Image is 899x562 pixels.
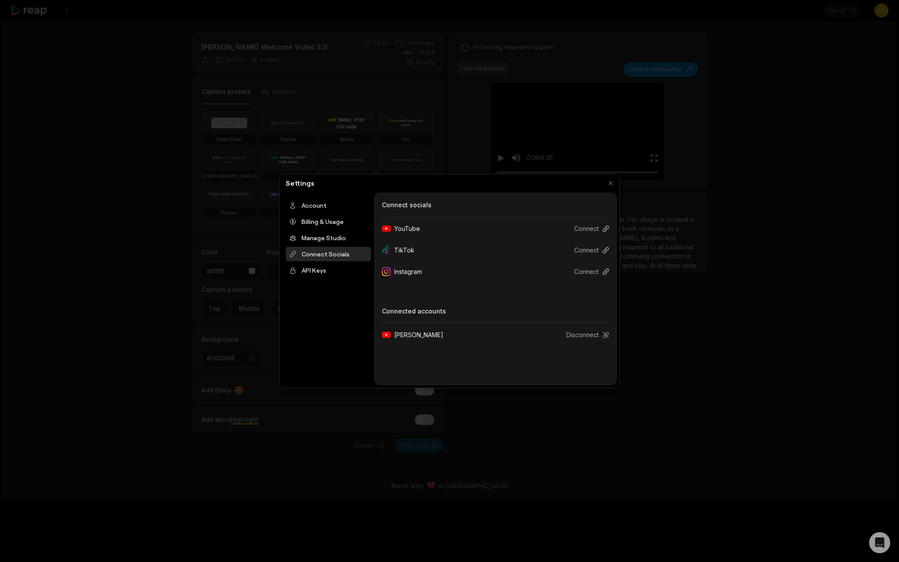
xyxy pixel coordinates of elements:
button: Connect [567,242,609,258]
div: YouTube [382,220,427,237]
div: Connect Socials [286,247,371,261]
button: Disconnect [559,327,609,343]
div: API Keys [286,263,371,277]
h3: Connect socials [382,200,609,209]
div: Instagram [382,263,429,280]
h3: Connected accounts [382,306,609,316]
h2: Settings [282,178,318,188]
div: Billing & Usage [286,214,371,229]
button: Connect [567,220,609,237]
div: TikTok [382,242,421,258]
div: Account [286,198,371,213]
div: [PERSON_NAME] [382,327,450,343]
button: Connect [567,263,609,280]
div: Manage Studio [286,231,371,245]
